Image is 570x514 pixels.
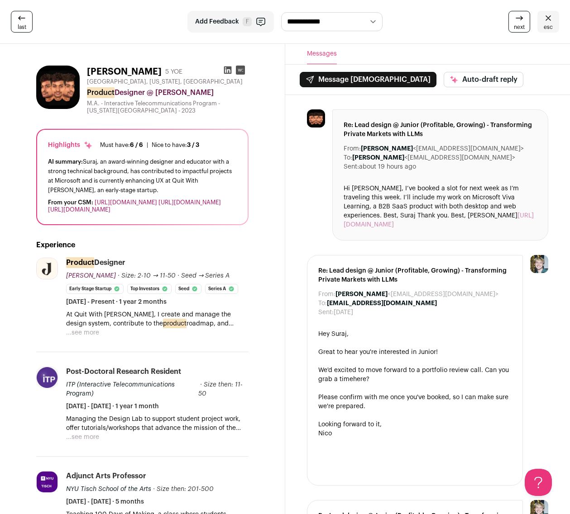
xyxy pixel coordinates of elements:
[87,87,115,98] mark: Product
[18,24,26,31] span: last
[361,144,524,153] dd: <[EMAIL_ADDRESS][DOMAIN_NAME]>
[66,497,144,506] span: [DATE] - [DATE] · 5 months
[87,78,243,85] span: [GEOGRAPHIC_DATA], [US_STATE], [GEOGRAPHIC_DATA]
[87,100,249,114] div: M.A. - Interactive Telecommunications Program - [US_STATE][GEOGRAPHIC_DATA] - 2023
[66,310,249,328] p: At Quit With [PERSON_NAME], I create and manage the design system, contribute to the roadmap, and...
[352,153,515,162] dd: <[EMAIL_ADDRESS][DOMAIN_NAME]>
[177,271,179,280] span: ·
[48,157,237,195] div: Suraj, an award-winning designer and educator with a strong technical background, has contributed...
[352,155,404,161] b: [PERSON_NAME]
[66,284,124,294] li: Early Stage Startup
[152,141,199,149] div: Nice to have:
[175,284,201,294] li: Seed
[66,415,249,433] p: Managing the Design Lab to support student project work, offer tutorials/workshops that advance t...
[66,297,167,307] span: [DATE] - Present · 1 year 2 months
[307,44,337,64] button: Messages
[318,393,512,411] div: Please confirm with me once you've booked, so I can make sure we're prepared.
[36,66,80,109] img: f25ab59c52b92164e9722a044083615e7b57864ba281be22e41bbee04d50ebd5
[48,141,93,150] div: Highlights
[187,142,199,148] span: 3 / 3
[66,402,159,411] span: [DATE] - [DATE] · 1 year 1 month
[335,291,388,297] b: [PERSON_NAME]
[195,17,239,26] span: Add Feedback
[353,376,366,382] a: here
[344,162,359,171] dt: Sent:
[118,273,176,279] span: · Size: 2-10 → 11-50
[344,144,361,153] dt: From:
[66,258,125,268] div: Designer
[163,319,187,329] mark: product
[537,11,559,33] a: esc
[48,199,93,205] span: From your CSM:
[359,162,416,171] dd: about 19 hours ago
[335,290,498,299] dd: <[EMAIL_ADDRESS][DOMAIN_NAME]>
[318,308,334,317] dt: Sent:
[11,11,33,33] a: last
[66,433,99,442] button: ...see more
[66,257,94,268] mark: Product
[48,159,83,165] span: AI summary:
[66,328,99,337] button: ...see more
[95,199,157,205] a: [URL][DOMAIN_NAME]
[130,142,143,148] span: 6 / 6
[243,17,252,26] span: F
[66,273,116,279] span: [PERSON_NAME]
[361,146,413,152] b: [PERSON_NAME]
[36,240,249,250] h2: Experience
[100,141,199,149] ul: |
[334,308,353,317] dd: [DATE]
[187,11,274,33] button: Add Feedback F
[544,24,553,31] span: esc
[100,141,143,149] div: Must have:
[87,66,162,78] h1: [PERSON_NAME]
[127,284,172,294] li: Top Investors
[307,109,325,127] img: f25ab59c52b92164e9722a044083615e7b57864ba281be22e41bbee04d50ebd5
[87,87,249,98] div: Designer @ [PERSON_NAME]
[66,382,175,397] span: ITP (Interactive Telecommunications Program)
[165,67,182,76] div: 5 YOE
[198,382,243,397] span: · Size then: 11-50
[318,266,512,284] span: Re: Lead design @ Junior (Profitable, Growing) - Transforming Private Markets with LLMs
[444,72,523,87] button: Auto-draft reply
[37,472,57,492] img: 9a78c45b225afe8953428627b3013edfe7c86a552f5c3d2f6c538ddca739a539.jpg
[37,367,57,388] img: ef9301cecc86e3a681a325989961ec6503d8faabe2d7fd7643b8c95c3c0617a8
[48,207,110,212] a: [URL][DOMAIN_NAME]
[318,299,327,308] dt: To:
[205,284,238,294] li: Series A
[525,469,552,496] iframe: Help Scout Beacon - Open
[37,258,57,279] img: 11f273fc882ae654b224c87e15c01c70249e215e276c50e378d7aa2118afd987.jpg
[318,348,512,357] div: Great to hear you're interested in Junior!
[530,255,548,273] img: 6494470-medium_jpg
[318,429,512,438] div: Nico
[318,330,512,339] div: Hey Suraj,
[158,199,221,205] a: [URL][DOMAIN_NAME]
[300,72,436,87] button: Message [DEMOGRAPHIC_DATA]
[318,290,335,299] dt: From:
[327,300,437,307] b: [EMAIL_ADDRESS][DOMAIN_NAME]
[181,273,230,279] span: Seed → Series A
[318,366,512,384] div: We'd excited to move forward to a portfolio review call. Can you grab a time ?
[318,420,512,429] div: Looking forward to it,
[508,11,530,33] a: next
[153,486,214,492] span: · Size then: 201-500
[66,367,181,377] div: Post-Doctoral Research Resident
[66,471,146,481] div: Adjunct Arts Professor
[66,486,151,492] span: NYU Tisch School of the Arts
[344,184,537,229] div: Hi [PERSON_NAME], I’ve booked a slot for next week as I’m traveling this week. I’ll include my wo...
[344,121,537,139] span: Re: Lead design @ Junior (Profitable, Growing) - Transforming Private Markets with LLMs
[344,153,352,162] dt: To:
[514,24,525,31] span: next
